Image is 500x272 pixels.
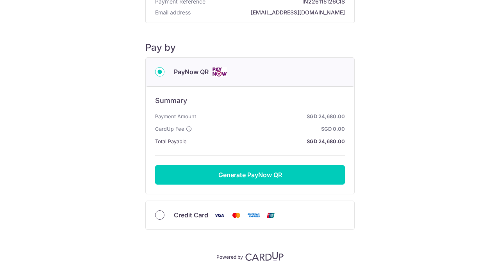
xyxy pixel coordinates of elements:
[245,252,284,261] img: CardUp
[155,112,196,121] span: Payment Amount
[229,210,244,220] img: Mastercard
[174,67,209,76] span: PayNow QR
[155,137,187,146] span: Total Payable
[174,210,208,220] span: Credit Card
[216,252,243,260] p: Powered by
[190,137,345,146] strong: SGD 24,680.00
[199,112,345,121] strong: SGD 24,680.00
[195,124,345,133] strong: SGD 0.00
[145,42,355,53] h5: Pay by
[246,210,261,220] img: American Express
[212,67,227,77] img: Cards logo
[155,165,345,185] button: Generate PayNow QR
[263,210,279,220] img: Union Pay
[155,67,345,77] div: PayNow QR Cards logo
[155,9,191,16] span: Email address
[211,210,227,220] img: Visa
[155,96,345,105] h6: Summary
[155,210,345,220] div: Credit Card Visa Mastercard American Express Union Pay
[155,124,184,133] span: CardUp Fee
[194,9,345,16] strong: [EMAIL_ADDRESS][DOMAIN_NAME]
